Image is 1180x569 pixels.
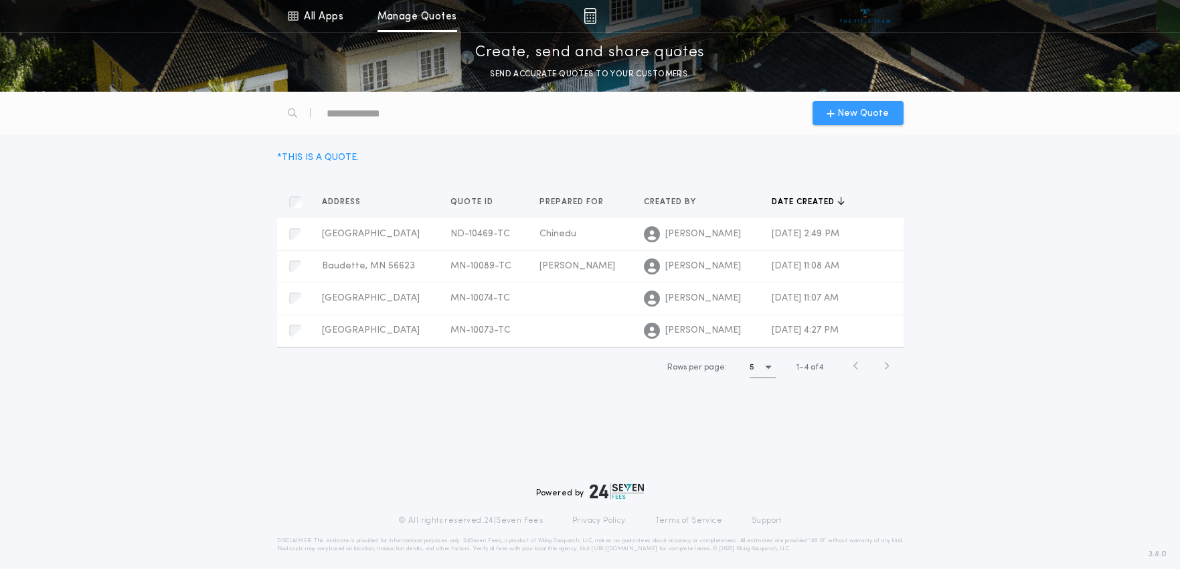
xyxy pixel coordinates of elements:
[450,325,511,335] span: MN-10073-TC
[322,195,371,209] button: Address
[772,229,839,239] span: [DATE] 2:49 PM
[813,101,904,125] button: New Quote
[277,151,359,165] div: * THIS IS A QUOTE.
[322,325,420,335] span: [GEOGRAPHIC_DATA]
[665,292,741,305] span: [PERSON_NAME]
[1149,548,1167,560] span: 3.8.0
[665,260,741,273] span: [PERSON_NAME]
[772,325,839,335] span: [DATE] 4:27 PM
[772,195,845,209] button: Date created
[665,228,741,241] span: [PERSON_NAME]
[772,197,837,208] span: Date created
[450,293,510,303] span: MN-10074-TC
[322,229,420,239] span: [GEOGRAPHIC_DATA]
[450,261,511,271] span: MN-10089-TC
[750,361,754,374] h1: 5
[667,363,727,372] span: Rows per page:
[450,229,510,239] span: ND-10469-TC
[536,483,645,499] div: Powered by
[584,8,596,24] img: img
[322,197,363,208] span: Address
[840,9,890,23] img: vs-icon
[804,363,809,372] span: 4
[539,261,615,271] span: [PERSON_NAME]
[750,357,776,378] button: 5
[450,197,496,208] span: Quote ID
[644,195,706,209] button: Created by
[475,42,705,64] p: Create, send and share quotes
[322,293,420,303] span: [GEOGRAPHIC_DATA]
[591,546,657,552] a: [URL][DOMAIN_NAME]
[752,515,782,526] a: Support
[811,361,823,374] span: of 4
[655,515,722,526] a: Terms of Service
[772,293,839,303] span: [DATE] 11:07 AM
[665,324,741,337] span: [PERSON_NAME]
[539,229,576,239] span: Chinedu
[796,363,799,372] span: 1
[590,483,645,499] img: logo
[490,68,689,81] p: SEND ACCURATE QUOTES TO YOUR CUSTOMERS.
[772,261,839,271] span: [DATE] 11:08 AM
[450,195,503,209] button: Quote ID
[539,197,606,208] span: Prepared for
[398,515,543,526] p: © All rights reserved. 24|Seven Fees
[572,515,626,526] a: Privacy Policy
[277,537,904,553] p: DISCLAIMER: This estimate is provided for informational purposes only. 24|Seven Fees, a product o...
[644,197,699,208] span: Created by
[837,106,889,120] span: New Quote
[322,261,415,271] span: Baudette, MN 56623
